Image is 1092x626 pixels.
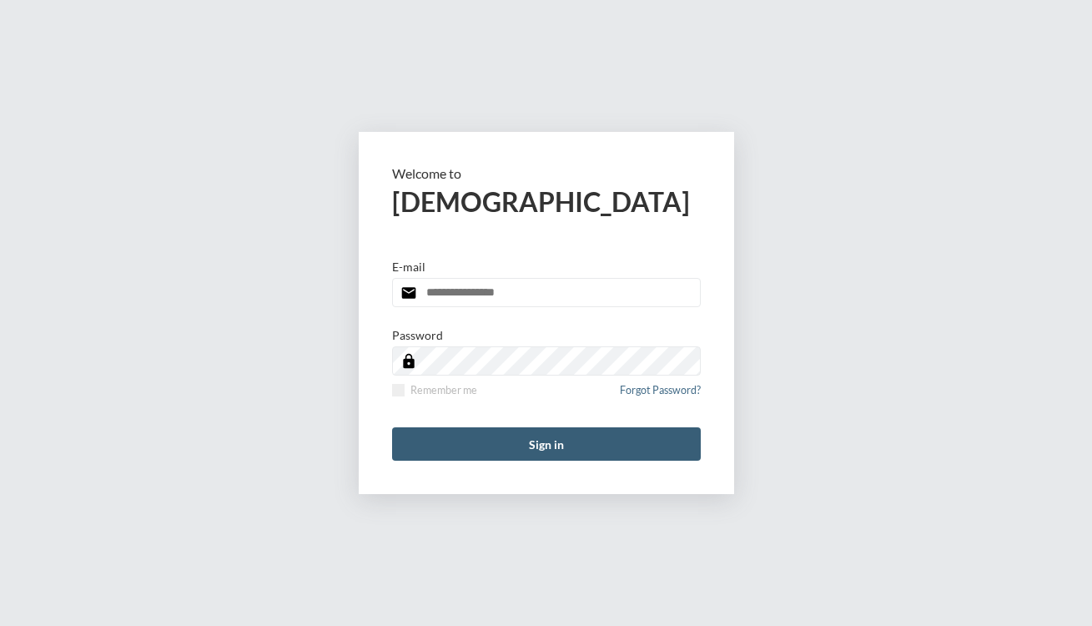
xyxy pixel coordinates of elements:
h2: [DEMOGRAPHIC_DATA] [392,185,701,218]
p: Welcome to [392,165,701,181]
label: Remember me [392,384,477,396]
a: Forgot Password? [620,384,701,406]
p: E-mail [392,260,425,274]
p: Password [392,328,443,342]
button: Sign in [392,427,701,461]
